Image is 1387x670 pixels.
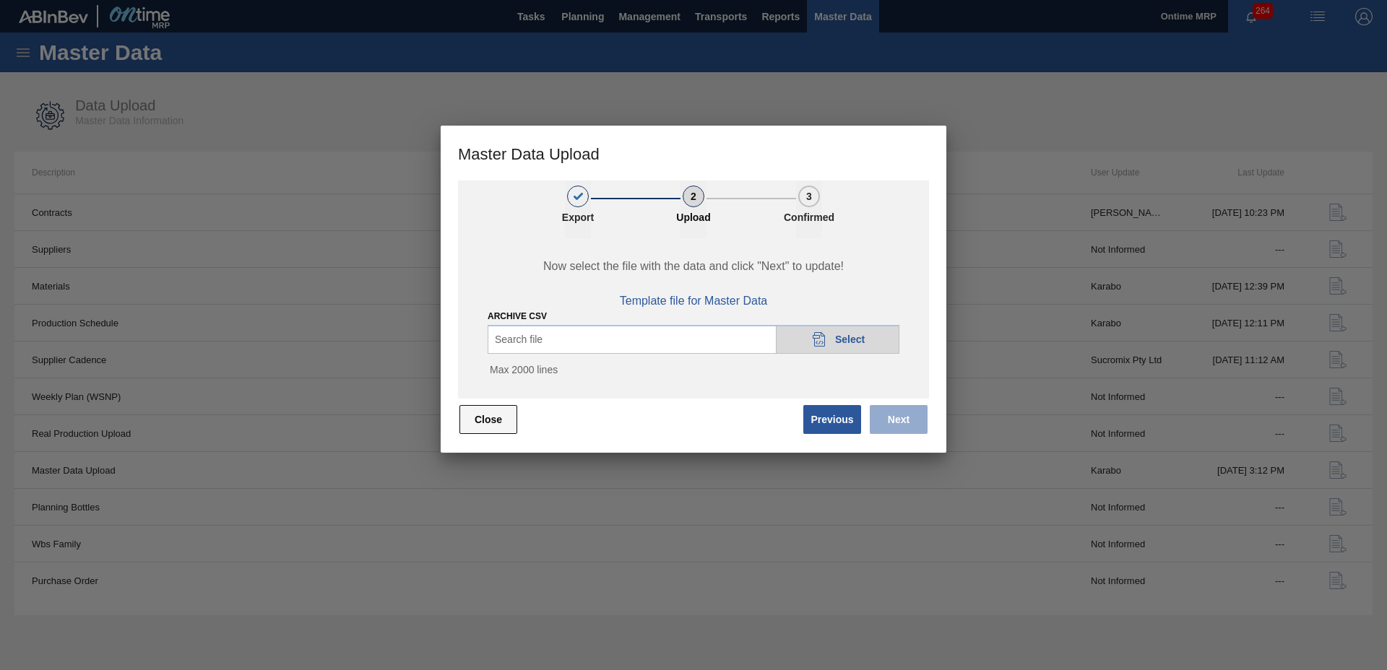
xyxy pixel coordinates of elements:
button: Previous [803,405,861,434]
p: Confirmed [773,212,845,223]
p: Max 2000 lines [488,364,899,375]
button: 3Confirmed [796,180,822,238]
div: 1 [567,186,589,207]
label: Archive CSV [488,311,547,321]
h3: Master Data Upload [441,126,946,180]
span: Template file for Master Data [620,295,768,308]
button: 1Export [565,180,591,238]
button: 2Upload [680,180,707,238]
p: Upload [657,212,730,223]
p: Export [542,212,614,223]
button: Close [459,405,517,434]
div: 2 [683,186,704,207]
span: Select [835,334,865,345]
div: 3 [798,186,820,207]
span: Now select the file with the data and click "Next" to update! [475,260,912,273]
span: Search file [495,334,543,345]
